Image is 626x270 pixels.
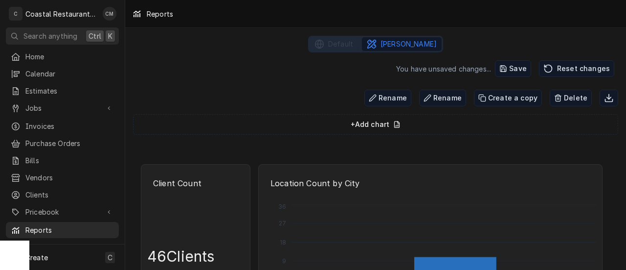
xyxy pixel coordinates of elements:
button: +Add chart [351,119,401,130]
tspan: 9 [282,258,286,265]
button: Rename [419,90,466,106]
a: Home [6,49,119,65]
div: C [9,7,22,21]
div: Save [499,64,527,74]
span: Clients [25,190,114,200]
div: Chad McMaster's Avatar [103,7,116,21]
button: Create a copy [474,90,542,106]
button: Save [495,60,531,77]
p: Client Count [147,172,244,194]
a: Bills [6,152,119,169]
span: Search anything [23,31,77,41]
a: Invoices [6,118,119,134]
button: Reset changes [539,60,614,77]
span: Bills [25,155,114,166]
a: Vendors [6,170,119,186]
span: Home [25,51,114,62]
button: Search anythingCtrlK [6,27,119,45]
span: Create [25,253,48,262]
span: + Add chart [351,119,401,130]
div: Coastal Restaurant Repair [25,9,97,19]
p: You have unsaved changes... [392,60,495,78]
a: Go to Pricebook [6,204,119,220]
span: Pricebook [25,207,99,217]
a: Reports [6,222,119,238]
span: Invoices [25,121,114,131]
span: Default [328,39,353,49]
span: C [108,252,112,263]
span: Purchase Orders [25,138,114,148]
a: Estimates [6,83,119,99]
tspan: 18 [280,239,286,246]
button: Rename [364,90,411,106]
a: Calendar [6,66,119,82]
span: Ctrl [89,31,101,41]
div: CM [103,7,116,21]
span: K [108,31,112,41]
span: [PERSON_NAME] [380,39,437,49]
span: Jobs [25,103,99,113]
button: Delete [550,90,592,106]
a: Go to Jobs [6,100,119,116]
span: Calendar [25,69,114,79]
tspan: 36 [278,203,286,210]
a: Purchase Orders [6,135,119,151]
span: Reports [25,225,114,235]
tspan: 27 [279,220,286,227]
span: Vendors [25,172,114,183]
span: Estimates [25,86,114,96]
a: Clients [6,187,119,203]
p: Location Count by City [265,172,596,194]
